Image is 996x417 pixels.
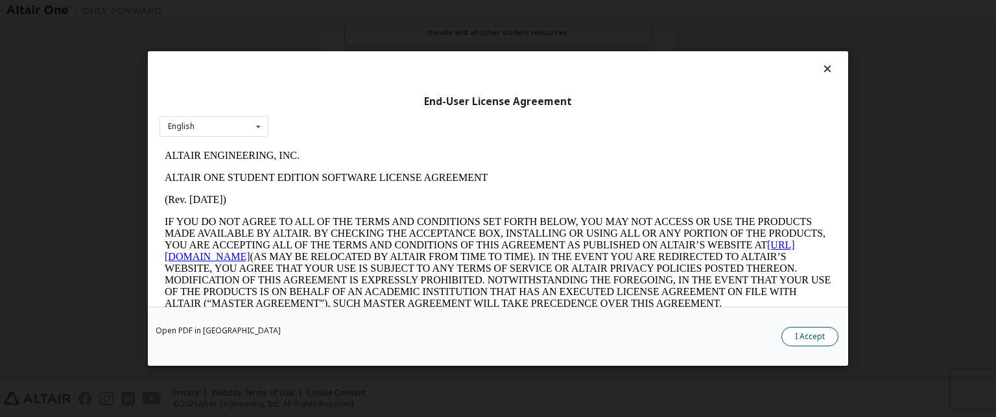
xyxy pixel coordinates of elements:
button: I Accept [781,327,838,346]
p: (Rev. [DATE]) [5,49,672,61]
div: English [168,123,195,130]
p: This Altair One Student Edition Software License Agreement (“Agreement”) is between Altair Engine... [5,175,672,222]
div: End-User License Agreement [160,95,836,108]
a: [URL][DOMAIN_NAME] [5,95,635,117]
p: ALTAIR ENGINEERING, INC. [5,5,672,17]
a: Open PDF in [GEOGRAPHIC_DATA] [156,327,281,335]
p: IF YOU DO NOT AGREE TO ALL OF THE TERMS AND CONDITIONS SET FORTH BELOW, YOU MAY NOT ACCESS OR USE... [5,71,672,165]
p: ALTAIR ONE STUDENT EDITION SOFTWARE LICENSE AGREEMENT [5,27,672,39]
